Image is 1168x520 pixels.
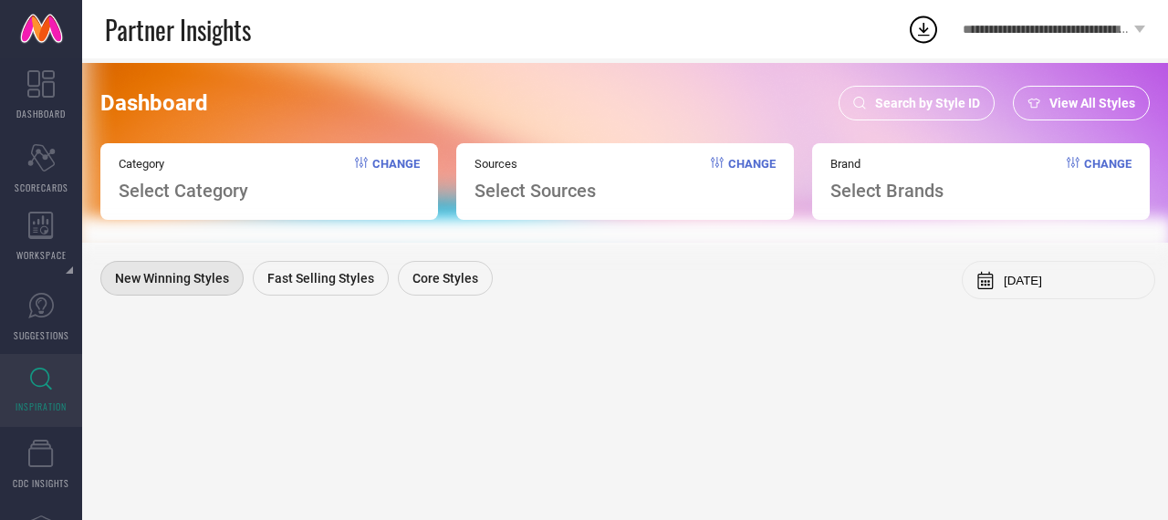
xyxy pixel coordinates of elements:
[119,180,248,202] span: Select Category
[412,271,478,286] span: Core Styles
[728,157,776,202] span: Change
[1084,157,1131,202] span: Change
[119,157,248,171] span: Category
[372,157,420,202] span: Change
[830,180,944,202] span: Select Brands
[16,248,67,262] span: WORKSPACE
[1049,96,1135,110] span: View All Styles
[100,90,208,116] span: Dashboard
[16,107,66,120] span: DASHBOARD
[105,11,251,48] span: Partner Insights
[13,476,69,490] span: CDC INSIGHTS
[15,181,68,194] span: SCORECARDS
[115,271,229,286] span: New Winning Styles
[907,13,940,46] div: Open download list
[267,271,374,286] span: Fast Selling Styles
[474,157,596,171] span: Sources
[16,400,67,413] span: INSPIRATION
[1004,274,1141,287] input: Select month
[875,96,980,110] span: Search by Style ID
[14,328,69,342] span: SUGGESTIONS
[830,157,944,171] span: Brand
[474,180,596,202] span: Select Sources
